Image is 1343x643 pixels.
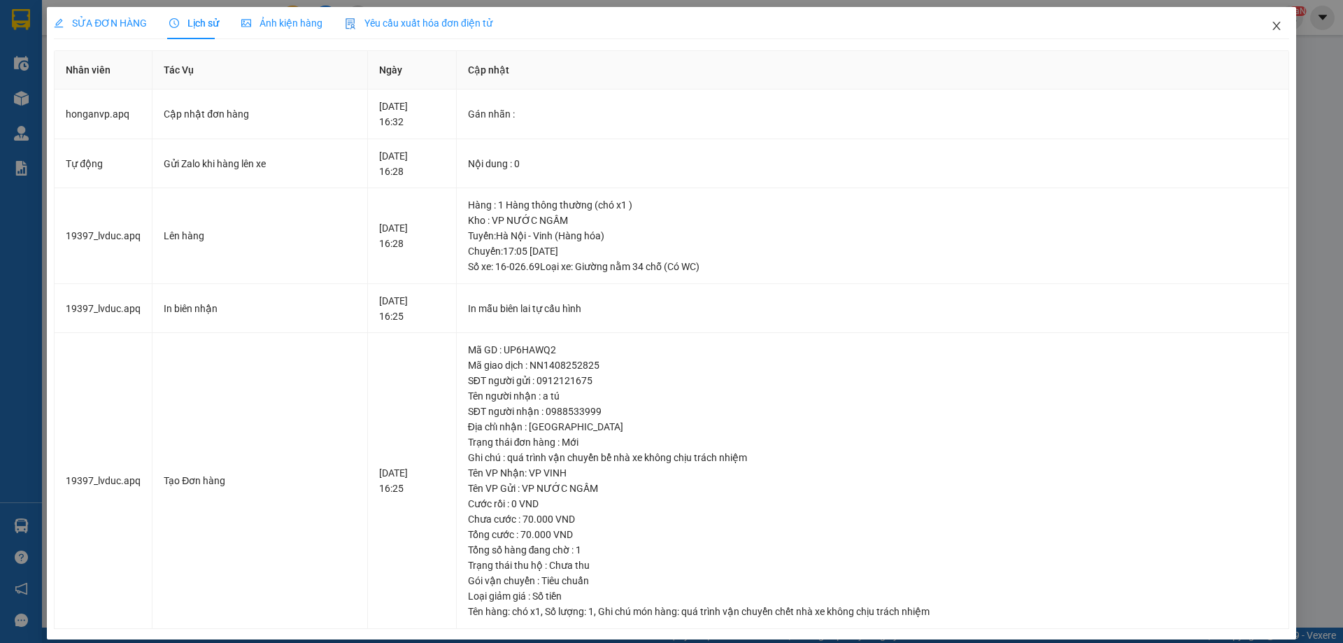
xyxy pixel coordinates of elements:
div: SĐT người gửi : 0912121675 [468,373,1277,388]
div: Tổng cước : 70.000 VND [468,527,1277,542]
span: clock-circle [169,18,179,28]
div: Gán nhãn : [468,106,1277,122]
strong: CHUYỂN PHÁT NHANH AN PHÚ QUÝ [24,11,125,57]
span: [GEOGRAPHIC_DATA], [GEOGRAPHIC_DATA] ↔ [GEOGRAPHIC_DATA] [23,59,127,107]
div: Gói vận chuyển : Tiêu chuẩn [468,573,1277,588]
div: [DATE] 16:32 [379,99,445,129]
th: Tác Vụ [152,51,367,90]
div: Nội dung : 0 [468,156,1277,171]
div: Tạo Đơn hàng [164,473,355,488]
div: Tổng số hàng đang chờ : 1 [468,542,1277,558]
div: Hàng : 1 Hàng thông thường (chó x1 ) [468,197,1277,213]
div: Ghi chú : quá trình vận chuyển bể nhà xe không chịu trách nhiệm [468,450,1277,465]
div: Trạng thái đơn hàng : Mới [468,434,1277,450]
button: Close [1257,7,1296,46]
div: Gửi Zalo khi hàng lên xe [164,156,355,171]
td: honganvp.apq [55,90,152,139]
span: picture [241,18,251,28]
td: Tự động [55,139,152,189]
span: edit [54,18,64,28]
img: icon [345,18,356,29]
th: Cập nhật [457,51,1289,90]
div: Tên người nhận : a tú [468,388,1277,404]
div: SĐT người nhận : 0988533999 [468,404,1277,419]
div: Mã GD : UP6HAWQ2 [468,342,1277,358]
div: Cập nhật đơn hàng [164,106,355,122]
span: Yêu cầu xuất hóa đơn điện tử [345,17,492,29]
div: Địa chỉ nhận : [GEOGRAPHIC_DATA] [468,419,1277,434]
div: Chưa cước : 70.000 VND [468,511,1277,527]
div: [DATE] 16:25 [379,293,445,324]
td: 19397_lvduc.apq [55,188,152,284]
div: Lên hàng [164,228,355,243]
span: Lịch sử [169,17,219,29]
span: quá trình vận chuyển chết nhà xe không chịu trách nhiệm [681,606,930,617]
span: 1 [588,606,594,617]
div: Tên VP Nhận: VP VINH [468,465,1277,481]
th: Nhân viên [55,51,152,90]
div: In mẫu biên lai tự cấu hình [468,301,1277,316]
span: close [1271,20,1282,31]
div: Tuyến : Hà Nội - Vinh (Hàng hóa) Chuyến: 17:05 [DATE] Số xe: 16-026.69 Loại xe: Giường nằm 34 chỗ... [468,228,1277,274]
span: SỬA ĐƠN HÀNG [54,17,147,29]
div: Tên VP Gửi : VP NƯỚC NGẦM [468,481,1277,496]
td: 19397_lvduc.apq [55,333,152,629]
div: Kho : VP NƯỚC NGẦM [468,213,1277,228]
div: In biên nhận [164,301,355,316]
span: Ảnh kiện hàng [241,17,322,29]
span: chó x1 [512,606,541,617]
div: Mã giao dịch : NN1408252825 [468,358,1277,373]
div: [DATE] 16:25 [379,465,445,496]
img: logo [7,76,21,145]
div: [DATE] 16:28 [379,148,445,179]
div: Loại giảm giá : Số tiền [468,588,1277,604]
div: [DATE] 16:28 [379,220,445,251]
div: Tên hàng: , Số lượng: , Ghi chú món hàng: [468,604,1277,619]
th: Ngày [368,51,457,90]
div: Trạng thái thu hộ : Chưa thu [468,558,1277,573]
div: Cước rồi : 0 VND [468,496,1277,511]
td: 19397_lvduc.apq [55,284,152,334]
